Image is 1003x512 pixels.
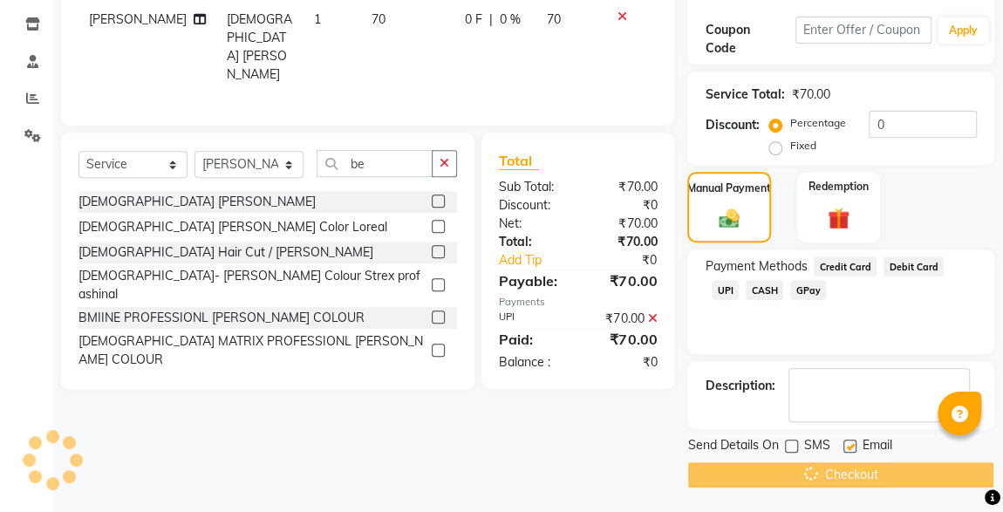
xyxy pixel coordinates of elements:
[938,17,988,44] button: Apply
[789,138,815,154] label: Fixed
[687,436,778,458] span: Send Details On
[790,280,826,300] span: GPay
[486,196,578,215] div: Discount:
[465,10,482,29] span: 0 F
[227,11,292,82] span: [DEMOGRAPHIC_DATA] [PERSON_NAME]
[746,280,783,300] span: CASH
[486,310,578,328] div: UPI
[78,309,365,327] div: BMIINE PROFESSIONL [PERSON_NAME] COLOUR
[578,233,671,251] div: ₹70.00
[713,207,747,230] img: _cash.svg
[500,10,521,29] span: 0 %
[78,243,373,262] div: [DEMOGRAPHIC_DATA] Hair Cut / [PERSON_NAME]
[884,256,944,276] span: Debit Card
[489,10,493,29] span: |
[499,295,657,310] div: Payments
[705,116,759,134] div: Discount:
[578,270,671,291] div: ₹70.00
[578,310,671,328] div: ₹70.00
[486,251,593,270] a: Add Tip
[705,257,807,276] span: Payment Methods
[372,11,386,27] span: 70
[486,329,578,350] div: Paid:
[314,11,321,27] span: 1
[486,233,578,251] div: Total:
[78,267,425,304] div: [DEMOGRAPHIC_DATA]- [PERSON_NAME] Colour Strex profashinal
[789,115,845,131] label: Percentage
[578,329,671,350] div: ₹70.00
[578,178,671,196] div: ₹70.00
[821,205,857,233] img: _gift.svg
[78,193,316,211] div: [DEMOGRAPHIC_DATA] [PERSON_NAME]
[486,178,578,196] div: Sub Total:
[486,215,578,233] div: Net:
[803,436,829,458] span: SMS
[809,179,869,195] label: Redemption
[791,85,829,104] div: ₹70.00
[862,436,891,458] span: Email
[712,280,739,300] span: UPI
[593,251,670,270] div: ₹0
[547,11,561,27] span: 70
[78,218,387,236] div: [DEMOGRAPHIC_DATA] [PERSON_NAME] Color Loreal
[499,152,539,170] span: Total
[795,17,931,44] input: Enter Offer / Coupon Code
[705,85,784,104] div: Service Total:
[705,377,774,395] div: Description:
[578,215,671,233] div: ₹70.00
[317,150,433,177] input: Search or Scan
[578,196,671,215] div: ₹0
[687,181,771,196] label: Manual Payment
[89,11,187,27] span: [PERSON_NAME]
[486,270,578,291] div: Payable:
[78,332,425,369] div: [DEMOGRAPHIC_DATA] MATRIX PROFESSIONL [PERSON_NAME] COLOUR
[486,353,578,372] div: Balance :
[705,21,795,58] div: Coupon Code
[814,256,877,276] span: Credit Card
[578,353,671,372] div: ₹0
